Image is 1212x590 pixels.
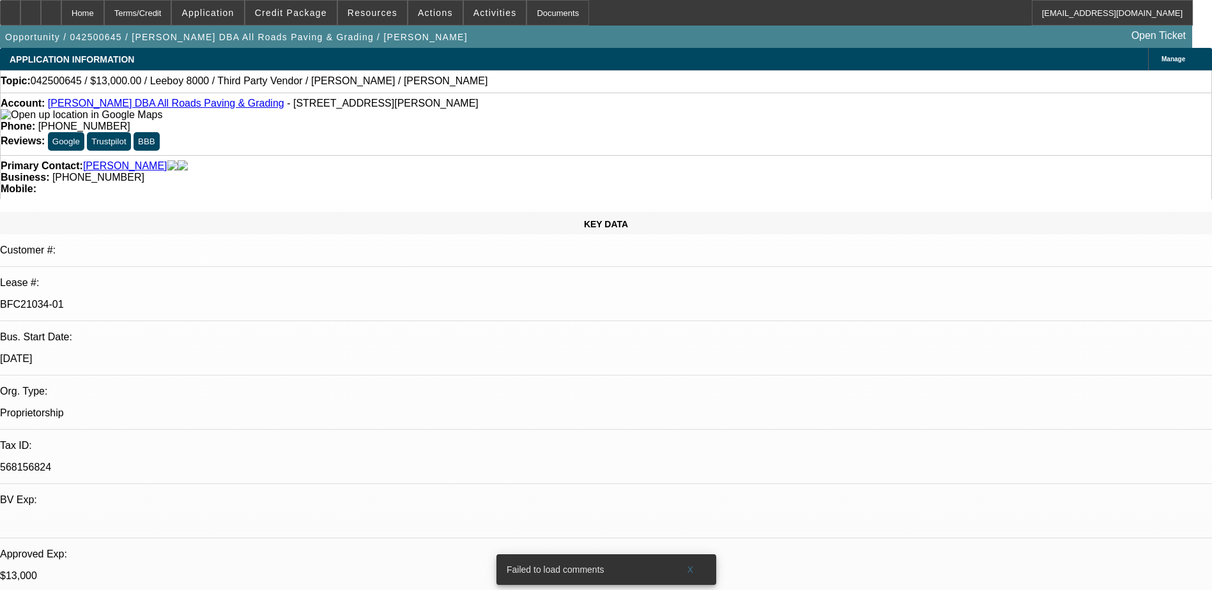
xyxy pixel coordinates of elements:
a: View Google Maps [1,109,162,120]
a: [PERSON_NAME] DBA All Roads Paving & Grading [48,98,284,109]
button: BBB [134,132,160,151]
button: Trustpilot [87,132,130,151]
span: - [STREET_ADDRESS][PERSON_NAME] [287,98,479,109]
span: Credit Package [255,8,327,18]
span: Application [181,8,234,18]
button: Actions [408,1,463,25]
button: Resources [338,1,407,25]
button: Google [48,132,84,151]
span: X [687,564,694,575]
span: Actions [418,8,453,18]
strong: Business: [1,172,49,183]
button: X [670,558,711,581]
span: Opportunity / 042500645 / [PERSON_NAME] DBA All Roads Paving & Grading / [PERSON_NAME] [5,32,468,42]
span: Activities [473,8,517,18]
span: 042500645 / $13,000.00 / Leeboy 8000 / Third Party Vendor / [PERSON_NAME] / [PERSON_NAME] [31,75,488,87]
strong: Phone: [1,121,35,132]
span: KEY DATA [584,219,628,229]
strong: Mobile: [1,183,36,194]
img: Open up location in Google Maps [1,109,162,121]
strong: Topic: [1,75,31,87]
img: linkedin-icon.png [178,160,188,172]
div: Failed to load comments [496,554,670,585]
button: Credit Package [245,1,337,25]
button: Activities [464,1,526,25]
span: [PHONE_NUMBER] [38,121,130,132]
span: [PHONE_NUMBER] [52,172,144,183]
a: [PERSON_NAME] [83,160,167,172]
a: Open Ticket [1126,25,1191,47]
strong: Account: [1,98,45,109]
img: facebook-icon.png [167,160,178,172]
span: Resources [348,8,397,18]
strong: Primary Contact: [1,160,83,172]
span: Manage [1162,56,1185,63]
strong: Reviews: [1,135,45,146]
span: APPLICATION INFORMATION [10,54,134,64]
button: Application [172,1,243,25]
